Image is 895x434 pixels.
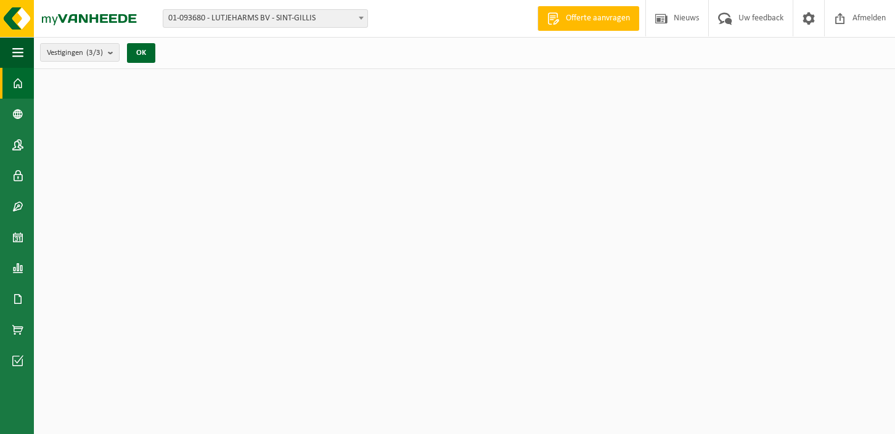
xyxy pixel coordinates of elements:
span: 01-093680 - LUTJEHARMS BV - SINT-GILLIS [163,10,367,27]
button: Vestigingen(3/3) [40,43,120,62]
a: Offerte aanvragen [537,6,639,31]
button: OK [127,43,155,63]
span: 01-093680 - LUTJEHARMS BV - SINT-GILLIS [163,9,368,28]
span: Vestigingen [47,44,103,62]
span: Offerte aanvragen [563,12,633,25]
count: (3/3) [86,49,103,57]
